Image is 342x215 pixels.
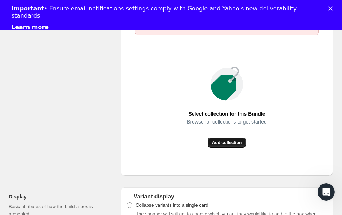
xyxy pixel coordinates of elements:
a: Learn more [12,24,49,32]
b: Important [12,5,44,12]
span: Select collection for this Bundle [188,109,265,119]
div: • Ensure email notifications settings comply with Google and Yahoo's new deliverability standards [12,5,319,19]
h2: Display [9,193,109,200]
span: Add collection [212,140,242,145]
div: Close [328,6,336,11]
button: Add collection [208,138,246,148]
iframe: Intercom live chat [318,183,335,201]
span: Browse for collections to get started [187,117,267,127]
div: Variant display [126,193,327,200]
span: Collapse variants into a single card [136,202,208,208]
